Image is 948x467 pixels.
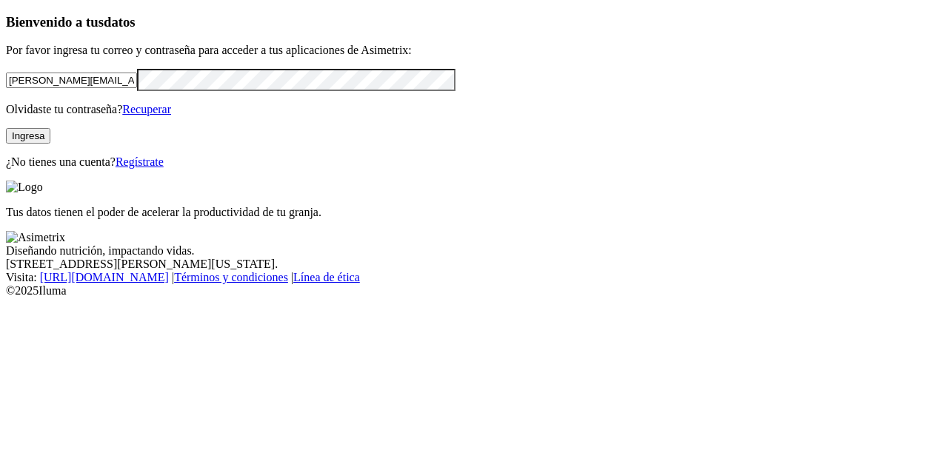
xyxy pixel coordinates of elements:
[104,14,136,30] span: datos
[116,155,164,168] a: Regístrate
[6,155,942,169] p: ¿No tienes una cuenta?
[6,206,942,219] p: Tus datos tienen el poder de acelerar la productividad de tu granja.
[6,271,942,284] div: Visita : | |
[174,271,288,283] a: Términos y condiciones
[122,103,171,115] a: Recuperar
[40,271,169,283] a: [URL][DOMAIN_NAME]
[6,181,43,194] img: Logo
[6,244,942,258] div: Diseñando nutrición, impactando vidas.
[6,73,137,88] input: Tu correo
[6,284,942,298] div: © 2025 Iluma
[6,258,942,271] div: [STREET_ADDRESS][PERSON_NAME][US_STATE].
[293,271,360,283] a: Línea de ética
[6,103,942,116] p: Olvidaste tu contraseña?
[6,44,942,57] p: Por favor ingresa tu correo y contraseña para acceder a tus aplicaciones de Asimetrix:
[6,128,50,144] button: Ingresa
[6,14,942,30] h3: Bienvenido a tus
[6,231,65,244] img: Asimetrix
